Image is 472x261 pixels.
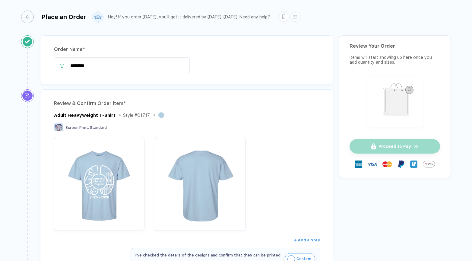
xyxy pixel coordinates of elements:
img: user profile [93,12,103,22]
button: + Add a Note [294,235,320,245]
span: + Add a Note [294,238,320,242]
img: Screen Print [54,123,63,131]
div: Review & Confirm Order Item [54,99,320,108]
span: Standard [90,126,107,130]
div: Place an Order [41,13,86,21]
img: Venmo [410,161,417,168]
img: 7ebdd365-a1c3-42ad-8eb8-0027365bfde7_nt_back_1757970240752.jpg [158,140,242,224]
img: 7ebdd365-a1c3-42ad-8eb8-0027365bfde7_nt_front_1757970240750.jpg [57,140,141,224]
div: Order Name [54,45,320,54]
img: visa [367,159,377,169]
img: Paypal [398,161,405,168]
div: Hey! If you order [DATE], you'll get it delivered by [DATE]–[DATE]. Need any help? [108,14,270,20]
div: Adult Heavyweight T-Shirt [54,113,116,118]
div: Items will start showing up here once you add quantity and sizes. [350,55,440,65]
div: Review Your Order [350,43,440,49]
img: GPay [423,158,435,170]
img: master-card [382,159,392,169]
span: Screen Print : [65,126,89,130]
img: express [355,161,362,168]
div: Style # C1717 [123,113,150,118]
img: shopping_bag.png [370,79,420,123]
